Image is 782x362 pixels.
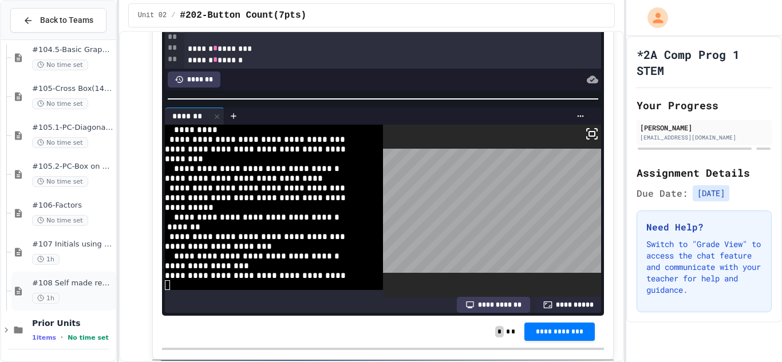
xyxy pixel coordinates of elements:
[32,162,113,172] span: #105.2-PC-Box on Box
[61,333,63,342] span: •
[32,254,60,265] span: 1h
[32,334,56,341] span: 1 items
[32,137,88,148] span: No time set
[180,9,306,22] span: #202-Button Count(7pts)
[640,133,768,142] div: [EMAIL_ADDRESS][DOMAIN_NAME]
[32,240,113,249] span: #107 Initials using shapes
[68,334,109,341] span: No time set
[646,238,762,296] p: Switch to "Grade View" to access the chat feature and communicate with your teacher for help and ...
[637,165,772,181] h2: Assignment Details
[32,59,88,70] span: No time set
[32,45,113,55] span: #104.5-Basic Graphics Review
[40,14,93,26] span: Back to Teams
[138,11,167,20] span: Unit 02
[635,5,671,31] div: My Account
[640,122,768,133] div: [PERSON_NAME]
[32,98,88,109] span: No time set
[32,84,113,94] span: #105-Cross Box(14pts)
[32,279,113,288] span: #108 Self made review (15pts)
[646,220,762,234] h3: Need Help?
[10,8,106,33] button: Back to Teams
[637,46,772,78] h1: *2A Comp Prog 1 STEM
[171,11,175,20] span: /
[32,215,88,226] span: No time set
[693,185,729,201] span: [DATE]
[32,318,113,328] span: Prior Units
[32,176,88,187] span: No time set
[637,186,688,200] span: Due Date:
[637,97,772,113] h2: Your Progress
[32,123,113,133] span: #105.1-PC-Diagonal line
[32,293,60,304] span: 1h
[32,201,113,210] span: #106-Factors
